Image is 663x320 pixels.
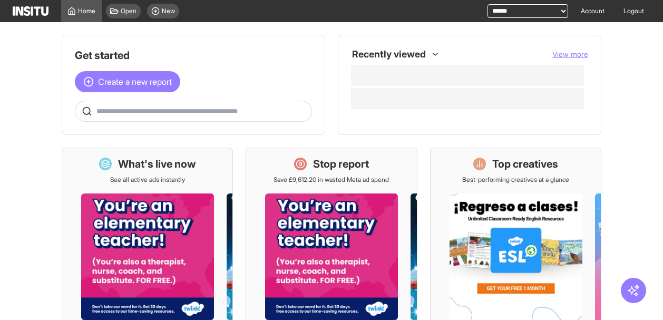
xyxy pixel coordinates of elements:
h1: Stop report [313,157,369,171]
button: View more [552,49,588,60]
p: Best-performing creatives at a glance [462,176,569,184]
span: View more [552,50,588,59]
span: Home [78,7,95,15]
h1: What's live now [118,157,196,171]
p: Save £9,612.20 in wasted Meta ad spend [274,176,389,184]
span: Create a new report [98,75,172,88]
h1: Top creatives [492,157,558,171]
span: Open [121,7,136,15]
p: See all active ads instantly [110,176,185,184]
h1: Get started [75,48,312,63]
span: New [162,7,175,15]
img: Logo [13,6,48,16]
button: Create a new report [75,71,180,92]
